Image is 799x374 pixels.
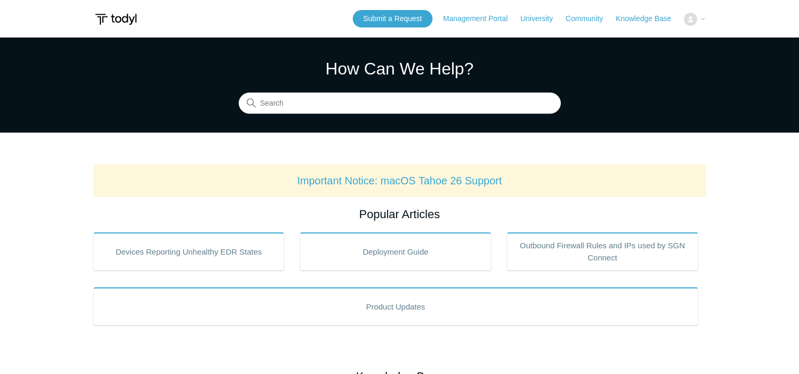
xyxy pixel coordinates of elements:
[93,10,138,29] img: Todyl Support Center Help Center home page
[300,232,491,270] a: Deployment Guide
[616,13,682,24] a: Knowledge Base
[520,13,563,24] a: University
[93,205,706,223] h2: Popular Articles
[239,93,561,114] input: Search
[297,175,502,186] a: Important Notice: macOS Tahoe 26 Support
[507,232,698,270] a: Outbound Firewall Rules and IPs used by SGN Connect
[443,13,518,24] a: Management Portal
[93,232,285,270] a: Devices Reporting Unhealthy EDR States
[566,13,614,24] a: Community
[93,287,698,325] a: Product Updates
[353,10,433,27] a: Submit a Request
[239,56,561,81] h1: How Can We Help?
